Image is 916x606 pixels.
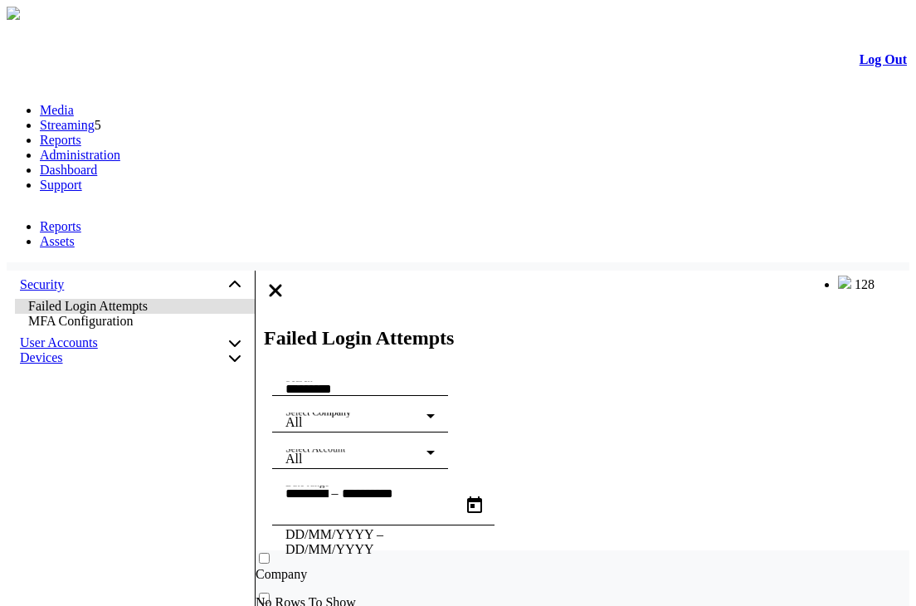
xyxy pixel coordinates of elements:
[40,234,75,248] a: Assets
[455,486,495,525] button: Open calendar
[40,163,97,177] a: Dashboard
[20,277,64,292] a: Security
[15,299,255,314] a: Failed Login Attempts
[264,327,909,349] h2: Failed Login Attempts
[285,373,313,384] mat-label: Search
[256,567,307,581] span: Company
[860,52,907,66] a: Log Out
[40,133,81,147] a: Reports
[20,335,98,350] a: User Accounts
[40,148,120,162] a: Administration
[7,7,20,20] img: arrow-3.png
[40,118,95,132] a: Streaming
[20,350,63,365] a: Devices
[259,593,270,604] input: Press Space to toggle all rows selection (unchecked)
[28,299,148,313] span: Failed Login Attempts
[285,452,302,466] span: All
[285,415,302,429] span: All
[332,486,339,501] span: –
[15,314,255,329] a: MFA Configuration
[40,178,82,192] a: Support
[28,314,133,328] span: MFA Configuration
[95,118,101,132] span: 5
[259,553,270,564] input: Press Space to toggle all rows selection (unchecked)
[40,219,81,233] a: Reports
[285,525,468,557] mat-hint: DD/MM/YYYY – DD/MM/YYYY
[40,103,74,117] a: Media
